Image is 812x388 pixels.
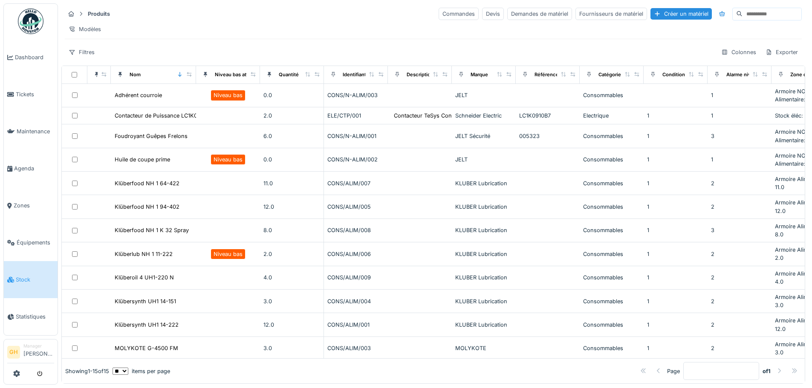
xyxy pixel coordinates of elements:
[17,239,54,247] span: Équipements
[711,179,768,187] div: 2
[4,39,58,76] a: Dashboard
[455,203,512,211] div: KLUBER Lubrication
[14,201,54,210] span: Zones
[650,8,712,20] div: Créer un matériel
[455,155,512,164] div: JELT
[23,343,54,361] li: [PERSON_NAME]
[455,91,512,99] div: JELT
[583,226,640,234] div: Consommables
[4,224,58,261] a: Équipements
[583,203,640,211] div: Consommables
[327,179,384,187] div: CONS/ALIM/007
[711,297,768,305] div: 2
[507,8,572,20] div: Demandes de matériel
[130,71,141,78] div: Nom
[115,155,170,164] div: Huile de coupe prime
[647,155,704,164] div: 1
[711,321,768,329] div: 2
[647,250,704,258] div: 1
[16,276,54,284] span: Stock
[455,297,512,305] div: KLUBER Lubrication
[327,155,384,164] div: CONS/N-ALIM/002
[762,46,802,58] div: Exporter
[583,250,640,258] div: Consommables
[214,250,243,258] div: Niveau bas
[711,203,768,211] div: 2
[763,367,771,375] strong: of 1
[482,8,504,20] div: Devis
[327,132,384,140] div: CONS/N-ALIM/001
[327,203,384,211] div: CONS/ALIM/005
[115,179,179,187] div: Klüberfood NH 1 64-422
[327,91,384,99] div: CONS/N-ALIM/003
[455,112,512,120] div: Schneider Electric
[647,344,704,352] div: 1
[15,53,54,61] span: Dashboard
[4,261,58,298] a: Stock
[667,367,680,375] div: Page
[263,179,320,187] div: 11.0
[327,273,384,282] div: CONS/ALIM/009
[711,250,768,258] div: 2
[647,179,704,187] div: 1
[583,321,640,329] div: Consommables
[263,112,320,120] div: 2.0
[575,8,647,20] div: Fournisseurs de matériel
[711,344,768,352] div: 2
[647,203,704,211] div: 1
[84,10,113,18] strong: Produits
[65,23,105,35] div: Modèles
[407,71,433,78] div: Description
[327,321,384,329] div: CONS/ALIM/001
[115,132,188,140] div: Foudroyant Guêpes Frelons
[263,132,320,140] div: 6.0
[717,46,760,58] div: Colonnes
[215,71,261,78] div: Niveau bas atteint ?
[65,46,98,58] div: Filtres
[16,90,54,98] span: Tickets
[327,250,384,258] div: CONS/ALIM/006
[16,313,54,321] span: Statistiques
[4,187,58,224] a: Zones
[647,112,704,120] div: 1
[711,132,768,140] div: 3
[455,132,512,140] div: JELT Sécurité
[214,91,243,99] div: Niveau bas
[4,76,58,113] a: Tickets
[647,226,704,234] div: 1
[327,297,384,305] div: CONS/ALIM/004
[583,91,640,99] div: Consommables
[263,297,320,305] div: 3.0
[65,367,109,375] div: Showing 1 - 15 of 15
[455,344,512,352] div: MOLYKOTE
[455,226,512,234] div: KLUBER Lubrication
[263,250,320,258] div: 2.0
[583,155,640,164] div: Consommables
[455,321,512,329] div: KLUBER Lubrication
[583,344,640,352] div: Consommables
[115,297,176,305] div: Klübersynth UH1 14-151
[263,155,320,164] div: 0.0
[394,112,538,120] div: Contacteur TeSys Control 036362 24V 50/60Hz 4kW...
[263,91,320,99] div: 0.0
[214,155,243,164] div: Niveau bas
[662,71,703,78] div: Conditionnement
[4,150,58,187] a: Agenda
[14,164,54,172] span: Agenda
[519,132,576,140] div: 005323
[726,71,769,78] div: Alarme niveau bas
[115,250,173,258] div: Klüberlub NH 1 11-222
[647,321,704,329] div: 1
[519,112,576,120] div: LC1K0910B7
[583,273,640,282] div: Consommables
[7,343,54,363] a: GH Manager[PERSON_NAME]
[327,112,384,120] div: ELE/CTP/001
[263,273,320,282] div: 4.0
[343,71,384,78] div: Identifiant interne
[263,344,320,352] div: 3.0
[4,298,58,335] a: Statistiques
[439,8,479,20] div: Commandes
[263,226,320,234] div: 8.0
[455,250,512,258] div: KLUBER Lubrication
[115,203,179,211] div: Klüberfood NH 1 94-402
